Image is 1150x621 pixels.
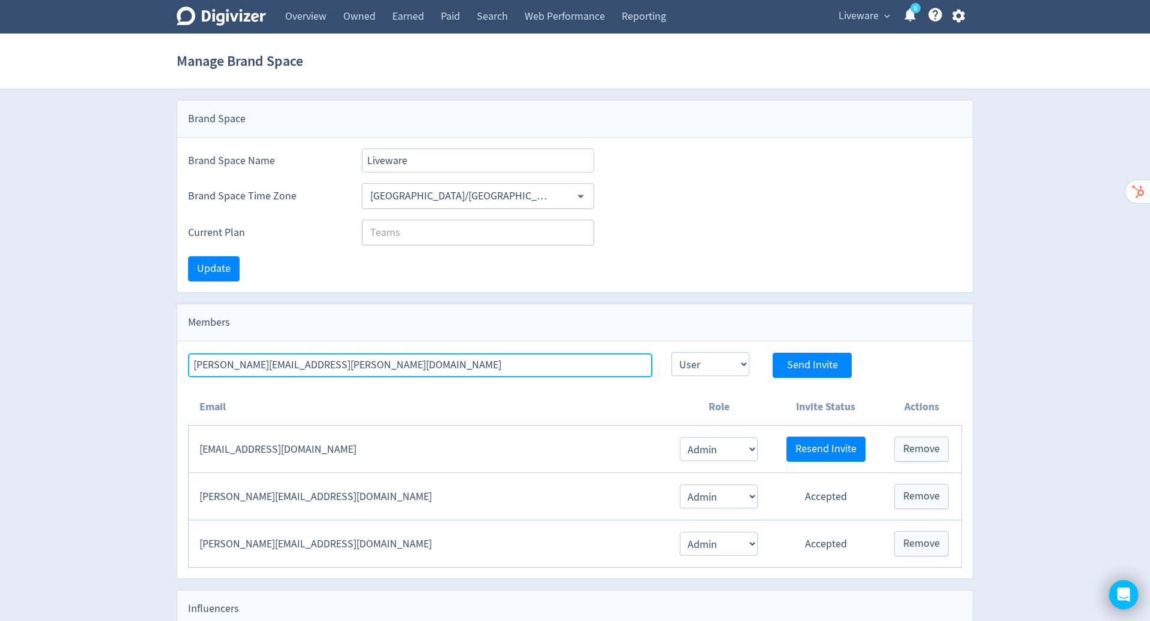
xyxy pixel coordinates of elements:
label: Brand Space Time Zone [188,189,343,204]
input: Brand Space [362,149,594,172]
span: Liveware [839,7,879,26]
div: Members [177,304,973,341]
th: Invite Status [770,389,882,426]
button: Open [571,187,590,205]
span: Remove [903,491,940,502]
span: Update [197,263,231,274]
h1: Manage Brand Space [177,42,303,80]
span: expand_more [882,11,892,22]
button: Remove [894,531,949,556]
button: Send Invite [773,353,852,378]
button: Remove [894,437,949,462]
button: Liveware [834,7,893,26]
button: Resend Invite [786,437,865,462]
th: Email [189,389,668,426]
span: Send Invite [787,360,838,371]
td: Accepted [770,520,882,568]
button: Remove [894,484,949,509]
span: Remove [903,444,940,455]
td: [EMAIL_ADDRESS][DOMAIN_NAME] [189,426,668,473]
th: Role [668,389,770,426]
input: Select Timezone [365,187,555,205]
a: 5 [910,3,921,13]
th: Actions [882,389,961,426]
td: [PERSON_NAME][EMAIL_ADDRESS][DOMAIN_NAME] [189,473,668,520]
td: Accepted [770,473,882,520]
label: Brand Space Name [188,153,343,168]
text: 5 [914,4,917,13]
button: Update [188,256,240,281]
div: Open Intercom Messenger [1109,580,1138,609]
label: Current Plan [188,225,343,240]
input: Email to invite [188,353,652,377]
span: Remove [903,538,940,549]
td: [PERSON_NAME][EMAIL_ADDRESS][DOMAIN_NAME] [189,520,668,568]
div: Brand Space [177,101,973,138]
span: Resend Invite [795,444,857,455]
